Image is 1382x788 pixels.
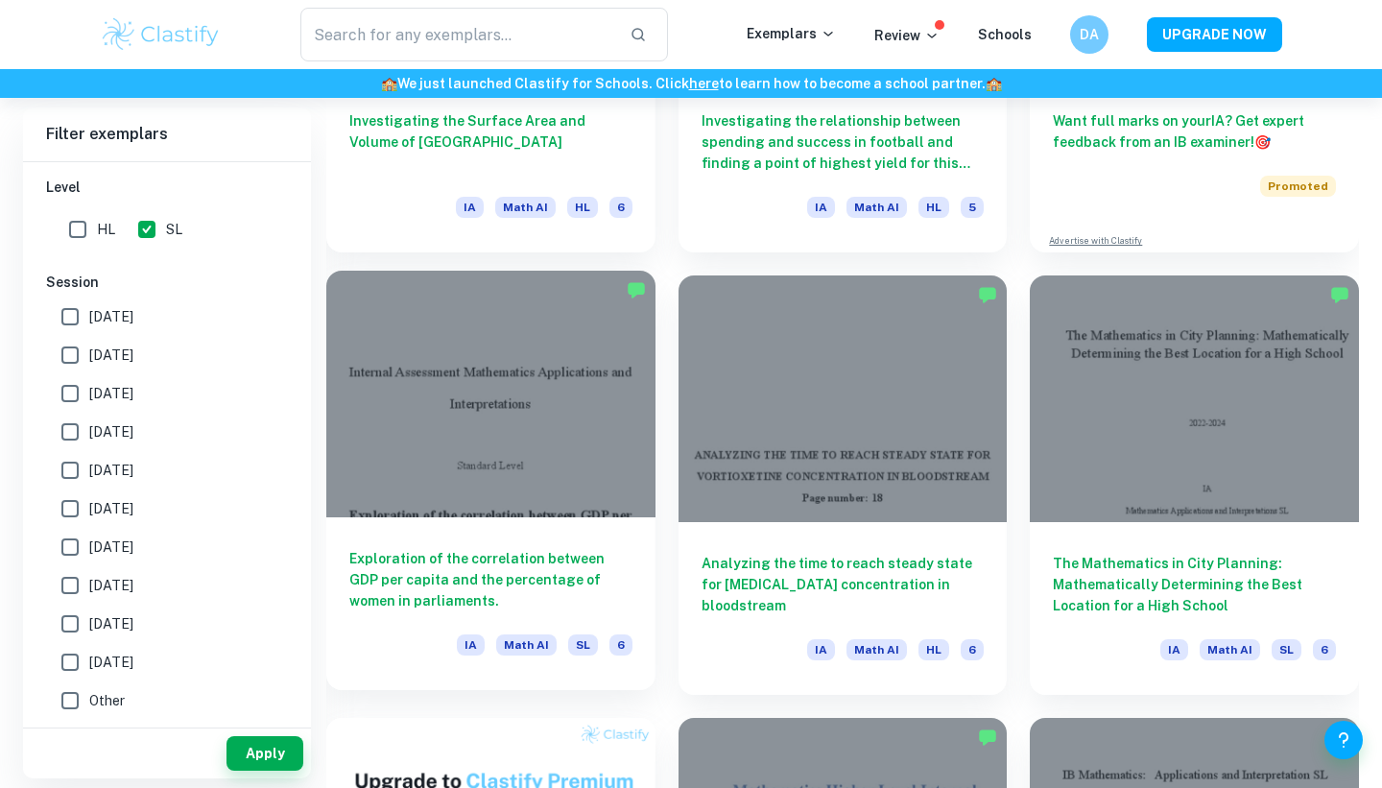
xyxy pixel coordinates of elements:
[807,197,835,218] span: IA
[89,652,133,673] span: [DATE]
[609,634,632,656] span: 6
[1272,639,1301,660] span: SL
[496,634,557,656] span: Math AI
[702,553,985,616] h6: Analyzing the time to reach steady state for [MEDICAL_DATA] concentration in bloodstream
[89,690,125,711] span: Other
[689,76,719,91] a: here
[89,383,133,404] span: [DATE]
[846,639,907,660] span: Math AI
[89,613,133,634] span: [DATE]
[1079,24,1101,45] h6: DA
[300,8,614,61] input: Search for any exemplars...
[747,23,836,44] p: Exemplars
[1070,15,1108,54] button: DA
[226,736,303,771] button: Apply
[100,15,222,54] img: Clastify logo
[1254,134,1271,150] span: 🎯
[702,110,985,174] h6: Investigating the relationship between spending and success in football and finding a point of hi...
[381,76,397,91] span: 🏫
[1324,721,1363,759] button: Help and Feedback
[978,728,997,747] img: Marked
[326,275,655,695] a: Exploration of the correlation between GDP per capita and the percentage of women in parliaments....
[918,639,949,660] span: HL
[495,197,556,218] span: Math AI
[1030,275,1359,695] a: The Mathematics in City Planning: Mathematically Determining the Best Location for a High SchoolI...
[89,306,133,327] span: [DATE]
[97,219,115,240] span: HL
[89,537,133,558] span: [DATE]
[978,285,997,304] img: Marked
[89,498,133,519] span: [DATE]
[627,280,646,299] img: Marked
[986,76,1002,91] span: 🏫
[978,27,1032,42] a: Schools
[4,73,1378,94] h6: We just launched Clastify for Schools. Click to learn how to become a school partner.
[89,575,133,596] span: [DATE]
[1147,17,1282,52] button: UPGRADE NOW
[456,197,484,218] span: IA
[166,219,182,240] span: SL
[1053,553,1336,616] h6: The Mathematics in City Planning: Mathematically Determining the Best Location for a High School
[1313,639,1336,660] span: 6
[1049,234,1142,248] a: Advertise with Clastify
[961,197,984,218] span: 5
[1160,639,1188,660] span: IA
[1260,176,1336,197] span: Promoted
[46,177,288,198] h6: Level
[918,197,949,218] span: HL
[89,345,133,366] span: [DATE]
[874,25,940,46] p: Review
[349,110,632,174] h6: Investigating the Surface Area and Volume of [GEOGRAPHIC_DATA]
[89,460,133,481] span: [DATE]
[961,639,984,660] span: 6
[846,197,907,218] span: Math AI
[1330,285,1349,304] img: Marked
[807,639,835,660] span: IA
[46,272,288,293] h6: Session
[567,197,598,218] span: HL
[1053,110,1336,153] h6: Want full marks on your IA ? Get expert feedback from an IB examiner!
[609,197,632,218] span: 6
[679,275,1008,695] a: Analyzing the time to reach steady state for [MEDICAL_DATA] concentration in bloodstreamIAMath AIHL6
[23,107,311,161] h6: Filter exemplars
[457,634,485,656] span: IA
[1200,639,1260,660] span: Math AI
[568,634,598,656] span: SL
[349,548,632,611] h6: Exploration of the correlation between GDP per capita and the percentage of women in parliaments.
[89,421,133,442] span: [DATE]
